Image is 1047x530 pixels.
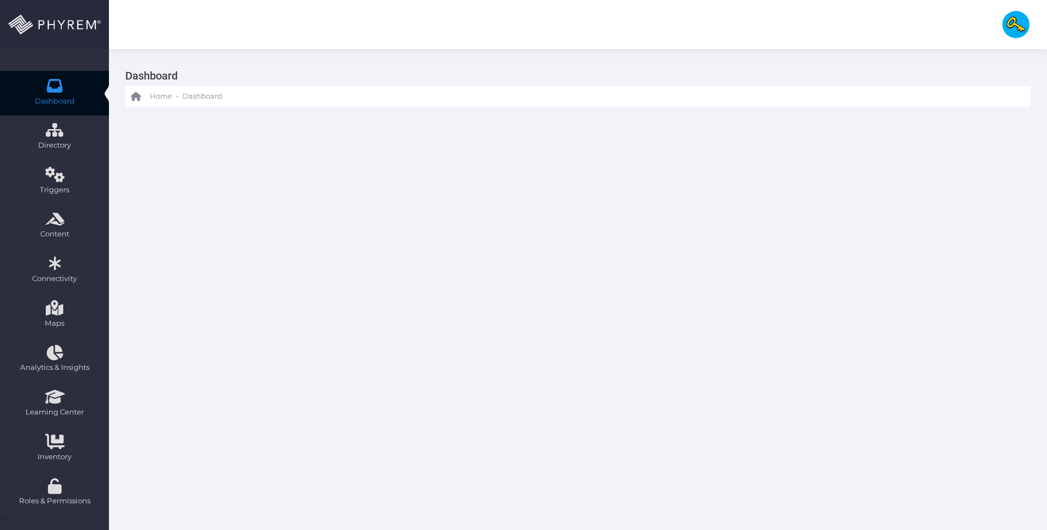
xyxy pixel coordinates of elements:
li: - [174,91,180,102]
span: Learning Center [7,407,102,418]
span: Roles & Permissions [7,496,102,507]
span: Home [150,91,172,102]
span: Dashboard [182,91,222,102]
span: Directory [7,140,102,151]
a: Dashboard [182,86,222,107]
span: Maps [45,318,64,329]
span: Content [7,229,102,240]
span: Connectivity [7,273,102,284]
span: Dashboard [35,96,75,107]
a: Home [131,86,172,107]
span: Triggers [7,185,102,196]
span: Inventory [7,452,102,462]
h3: Dashboard [125,65,1022,86]
span: Analytics & Insights [7,362,102,373]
